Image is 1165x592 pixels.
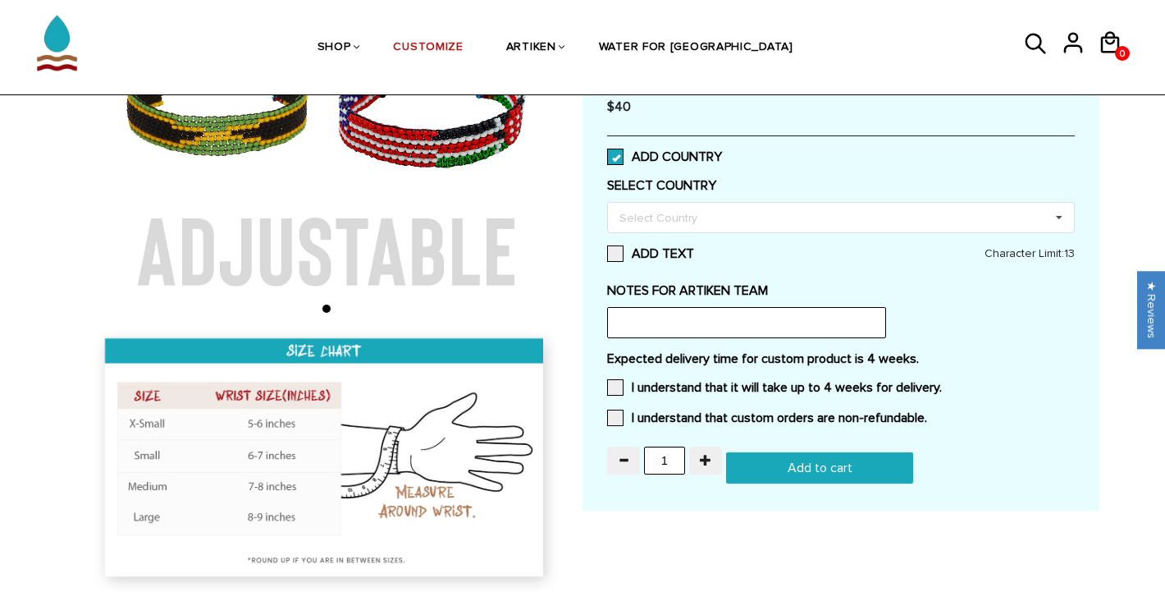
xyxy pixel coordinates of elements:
label: I understand that it will take up to 4 weeks for delivery. [607,379,942,396]
label: ADD COUNTRY [607,149,722,165]
label: ADD TEXT [607,246,1075,262]
a: 0 [1115,46,1130,61]
span: 0 [1115,44,1130,64]
span: $40 [607,99,631,115]
a: WATER FOR [GEOGRAPHIC_DATA] [599,6,793,90]
div: Select Country [615,208,721,227]
a: CUSTOMIZE [393,6,463,90]
label: SELECT COUNTRY [607,177,1075,194]
span: Character Limit: [985,246,1075,262]
label: Expected delivery time for custom product is 4 weeks. [607,351,1075,367]
li: Page dot 1 [322,305,331,313]
a: ARTIKEN [506,6,556,90]
label: I understand that custom orders are non-refundable. [607,410,927,426]
div: Click to open Judge.me floating reviews tab [1137,271,1165,349]
label: NOTES FOR ARTIKEN TEAM [607,282,1075,299]
a: SHOP [318,6,351,90]
span: 13 [1064,246,1075,260]
input: Add to cart [726,452,913,484]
